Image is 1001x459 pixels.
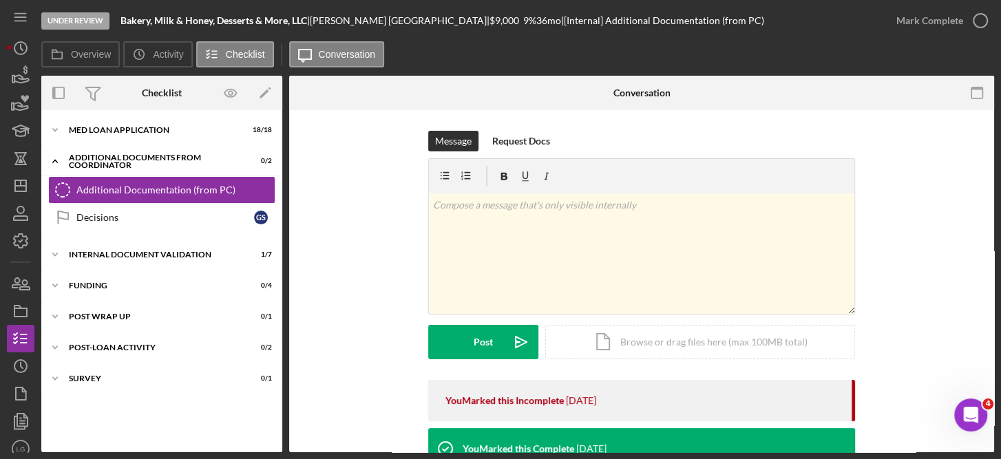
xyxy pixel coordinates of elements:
[247,157,272,165] div: 0 / 2
[566,395,596,406] time: 2025-09-03 09:51
[428,325,538,359] button: Post
[69,343,238,352] div: Post-Loan Activity
[196,41,274,67] button: Checklist
[76,212,254,223] div: Decisions
[76,184,275,195] div: Additional Documentation (from PC)
[463,443,574,454] div: You Marked this Complete
[69,126,238,134] div: MED Loan Application
[485,131,557,151] button: Request Docs
[883,7,994,34] button: Mark Complete
[69,153,238,169] div: Additional Documents from Coordinator
[561,15,764,26] div: | [Internal] Additional Documentation (from PC)
[120,14,307,26] b: Bakery, Milk & Honey, Desserts & More, LLC
[428,131,478,151] button: Message
[435,131,472,151] div: Message
[247,250,272,259] div: 1 / 7
[17,445,25,453] text: LG
[523,15,536,26] div: 9 %
[289,41,385,67] button: Conversation
[226,49,265,60] label: Checklist
[247,126,272,134] div: 18 / 18
[247,312,272,321] div: 0 / 1
[48,176,275,204] a: Additional Documentation (from PC)
[71,49,111,60] label: Overview
[954,398,987,431] iframe: Intercom live chat
[445,395,564,406] div: You Marked this Incomplete
[492,131,550,151] div: Request Docs
[69,312,238,321] div: Post Wrap Up
[247,281,272,290] div: 0 / 4
[69,281,238,290] div: Funding
[69,250,238,259] div: Internal Document Validation
[489,14,519,26] span: $9,000
[613,87,670,98] div: Conversation
[153,49,183,60] label: Activity
[41,12,109,30] div: Under Review
[310,15,489,26] div: [PERSON_NAME] [GEOGRAPHIC_DATA] |
[254,211,268,224] div: G S
[247,374,272,383] div: 0 / 1
[142,87,182,98] div: Checklist
[982,398,993,409] span: 4
[69,374,238,383] div: Survey
[120,15,310,26] div: |
[576,443,607,454] time: 2025-08-24 21:24
[41,41,120,67] button: Overview
[319,49,376,60] label: Conversation
[247,343,272,352] div: 0 / 2
[123,41,192,67] button: Activity
[474,325,493,359] div: Post
[536,15,561,26] div: 36 mo
[48,204,275,231] a: DecisionsGS
[896,7,963,34] div: Mark Complete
